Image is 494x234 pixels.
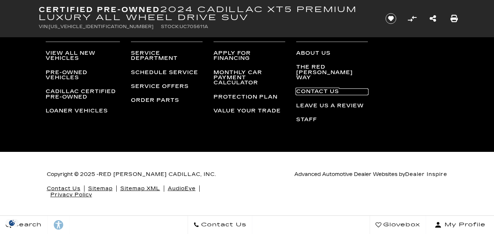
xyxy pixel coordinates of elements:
a: Monthly Car Payment Calculator [214,70,285,86]
span: VIN: [39,24,49,29]
span: [US_VEHICLE_IDENTIFICATION_NUMBER] [49,24,154,29]
a: Contact Us [188,216,252,234]
a: Schedule Service [131,70,203,75]
a: Sitemap XML [120,185,160,192]
a: Service Department [131,51,203,61]
a: Protection Plan [214,95,285,100]
a: Value Your Trade [214,108,285,114]
a: Privacy Policy [50,192,92,198]
a: Loaner Vehicles [46,108,120,114]
a: About Us [296,51,368,56]
section: Click to Open Cookie Consent Modal [4,219,20,227]
a: Contact Us [47,185,80,192]
a: Order Parts [131,98,203,103]
a: Leave Us a Review [296,103,368,108]
a: Cadillac Certified Pre-Owned [46,89,120,100]
a: Staff [296,117,368,122]
button: Open user profile menu [426,216,494,234]
a: Apply for Financing [214,51,285,61]
span: Contact Us [199,220,246,230]
span: UC705611A [180,24,208,29]
span: My Profile [442,220,486,230]
span: Advanced Automotive Dealer Websites by [294,171,447,177]
a: Glovebox [370,216,426,234]
a: The Red [PERSON_NAME] Way [296,65,368,80]
span: Stock: [161,24,180,29]
a: AudioEye [168,185,196,192]
img: Opt-Out Icon [4,219,20,227]
a: Share this Certified Pre-Owned 2024 Cadillac XT5 Premium Luxury All Wheel Drive SUV [430,14,436,24]
span: Search [11,220,42,230]
a: Sitemap [88,185,113,192]
strong: Certified Pre-Owned [39,5,161,14]
button: Compare Vehicle [407,13,418,24]
a: Contact Us [296,89,368,94]
a: Red [PERSON_NAME] Cadillac, Inc. [99,171,216,177]
a: Dealer Inspire [405,171,447,177]
p: Copyright © 2025 - [47,169,242,180]
h1: 2024 Cadillac XT5 Premium Luxury All Wheel Drive SUV [39,5,373,22]
a: Pre-Owned Vehicles [46,70,120,81]
a: Print this Certified Pre-Owned 2024 Cadillac XT5 Premium Luxury All Wheel Drive SUV [450,14,458,24]
a: View All New Vehicles [46,51,120,61]
button: Save vehicle [383,13,399,24]
span: Glovebox [381,220,420,230]
a: Service Offers [131,84,203,89]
